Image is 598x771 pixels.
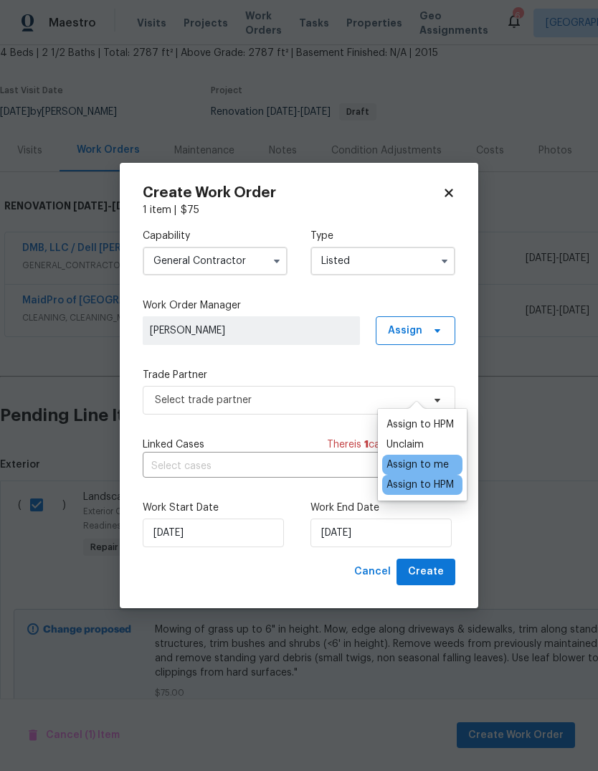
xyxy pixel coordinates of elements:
span: $ 75 [181,205,199,215]
span: There is case for this home [327,437,455,452]
span: Create [408,563,444,581]
div: Assign to HPM [386,417,454,432]
button: Show options [436,252,453,270]
button: Create [397,559,455,585]
label: Trade Partner [143,368,455,382]
label: Work End Date [310,501,455,515]
input: M/D/YYYY [143,519,284,547]
button: Show options [268,252,285,270]
div: Assign to HPM [386,478,454,492]
label: Capability [143,229,288,243]
input: Select... [310,247,455,275]
span: [PERSON_NAME] [150,323,353,338]
div: Unclaim [386,437,424,452]
div: 1 item | [143,203,455,217]
label: Type [310,229,455,243]
input: Select... [143,247,288,275]
span: Cancel [354,563,391,581]
span: 1 [364,440,369,450]
span: Select trade partner [155,393,422,407]
span: Assign [388,323,422,338]
label: Work Order Manager [143,298,455,313]
label: Work Start Date [143,501,288,515]
button: Cancel [348,559,397,585]
input: M/D/YYYY [310,519,452,547]
h2: Create Work Order [143,186,442,200]
input: Select cases [143,455,415,478]
span: Linked Cases [143,437,204,452]
div: Assign to me [386,458,449,472]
